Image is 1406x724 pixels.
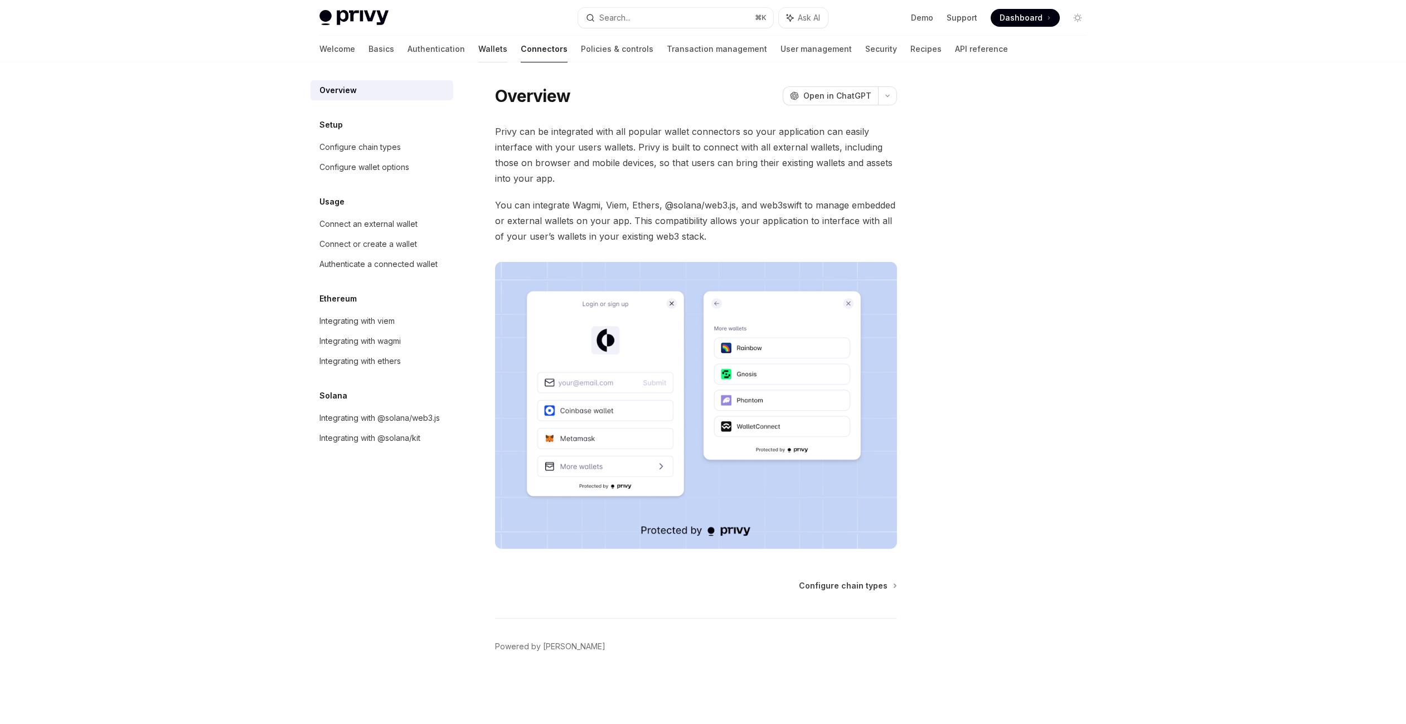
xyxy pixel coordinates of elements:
div: Connect an external wallet [319,217,418,231]
a: User management [780,36,852,62]
div: Integrating with ethers [319,354,401,368]
div: Overview [319,84,357,97]
a: Integrating with wagmi [311,331,453,351]
div: Integrating with @solana/kit [319,431,420,445]
img: light logo [319,10,389,26]
a: Integrating with ethers [311,351,453,371]
a: Integrating with @solana/web3.js [311,408,453,428]
a: Connect an external wallet [311,214,453,234]
div: Authenticate a connected wallet [319,257,438,271]
a: Dashboard [991,9,1060,27]
a: Policies & controls [581,36,653,62]
a: Transaction management [667,36,767,62]
h5: Setup [319,118,343,132]
a: Configure wallet options [311,157,453,177]
div: Search... [599,11,631,25]
span: Configure chain types [799,580,888,591]
img: Connectors3 [495,262,897,549]
a: Recipes [910,36,942,62]
h1: Overview [495,86,570,106]
button: Open in ChatGPT [783,86,878,105]
a: Connect or create a wallet [311,234,453,254]
button: Ask AI [779,8,828,28]
span: Ask AI [798,12,820,23]
a: Connectors [521,36,568,62]
button: Toggle dark mode [1069,9,1087,27]
div: Configure chain types [319,140,401,154]
a: Support [947,12,977,23]
span: Dashboard [1000,12,1043,23]
span: ⌘ K [755,13,767,22]
a: Wallets [478,36,507,62]
a: Integrating with @solana/kit [311,428,453,448]
div: Integrating with @solana/web3.js [319,411,440,425]
div: Configure wallet options [319,161,409,174]
a: Authentication [408,36,465,62]
h5: Ethereum [319,292,357,305]
a: Configure chain types [799,580,896,591]
a: Security [865,36,897,62]
a: Integrating with viem [311,311,453,331]
h5: Solana [319,389,347,402]
h5: Usage [319,195,345,208]
span: You can integrate Wagmi, Viem, Ethers, @solana/web3.js, and web3swift to manage embedded or exter... [495,197,897,244]
a: Configure chain types [311,137,453,157]
a: API reference [955,36,1008,62]
div: Integrating with wagmi [319,334,401,348]
a: Overview [311,80,453,100]
div: Connect or create a wallet [319,237,417,251]
span: Open in ChatGPT [803,90,871,101]
span: Privy can be integrated with all popular wallet connectors so your application can easily interfa... [495,124,897,186]
a: Demo [911,12,933,23]
a: Powered by [PERSON_NAME] [495,641,605,652]
a: Authenticate a connected wallet [311,254,453,274]
div: Integrating with viem [319,314,395,328]
button: Search...⌘K [578,8,773,28]
a: Basics [369,36,394,62]
a: Welcome [319,36,355,62]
